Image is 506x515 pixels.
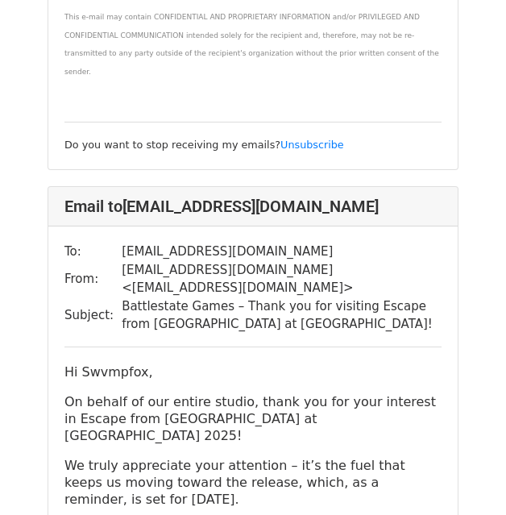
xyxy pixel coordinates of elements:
p: We truly appreciate your attention – it’s the fuel that keeps us moving toward the release, which... [64,457,442,508]
p: On behalf of our entire studio, thank you for your interest in Escape from [GEOGRAPHIC_DATA] at [... [64,393,442,444]
td: [EMAIL_ADDRESS][DOMAIN_NAME] [122,243,442,261]
h4: Email to [EMAIL_ADDRESS][DOMAIN_NAME] [64,197,442,216]
a: Unsubscribe [280,139,344,151]
td: To: [64,243,122,261]
iframe: Chat Widget [425,438,506,515]
p: Hi Swvmpfox, [64,363,442,380]
td: From: [64,261,122,297]
font: This e-mail may contain CONFIDENTIAL AND PROPRIETARY INFORMATION and/or PRIVILEGED AND CONFIDENTI... [64,13,439,76]
td: Battlestate Games – Thank you for visiting Escape from [GEOGRAPHIC_DATA] at [GEOGRAPHIC_DATA]! [122,297,442,334]
td: [EMAIL_ADDRESS][DOMAIN_NAME] < [EMAIL_ADDRESS][DOMAIN_NAME] > [122,261,442,297]
small: Do you want to stop receiving my emails? [64,139,344,151]
td: Subject: [64,297,122,334]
